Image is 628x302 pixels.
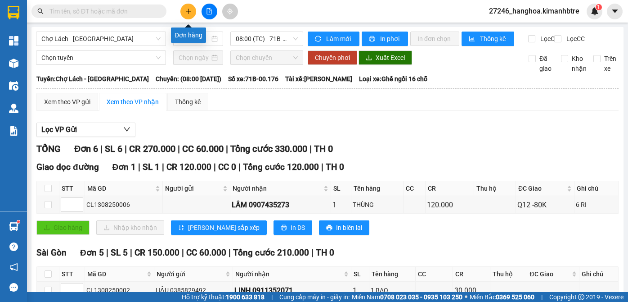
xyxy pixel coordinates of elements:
[214,162,216,172] span: |
[311,247,314,258] span: |
[185,8,192,14] span: plus
[86,285,153,295] div: CL1308250002
[336,223,362,233] span: In biên lai
[316,247,334,258] span: TH 0
[454,285,489,296] div: 30.000
[326,224,332,232] span: printer
[235,269,342,279] span: Người nhận
[404,181,425,196] th: CC
[285,74,352,84] span: Tài xế: [PERSON_NAME]
[85,282,154,299] td: CL1308250002
[218,162,236,172] span: CC 0
[222,4,238,19] button: aim
[227,8,233,14] span: aim
[517,199,573,210] div: Q12 -80K
[100,143,103,154] span: |
[465,295,467,299] span: ⚪️
[591,7,599,15] img: icon-new-feature
[426,181,474,196] th: CR
[427,199,472,210] div: 120.000
[171,220,267,235] button: sort-ascending[PERSON_NAME] sắp xếp
[228,74,278,84] span: Số xe: 71B-00.176
[80,247,104,258] span: Đơn 5
[380,34,401,44] span: In phơi
[226,143,228,154] span: |
[9,81,18,91] img: warehouse-icon
[226,293,265,301] strong: 1900 633 818
[186,247,226,258] span: CC 60.000
[537,34,560,44] span: Lọc CR
[518,183,565,193] span: ĐC Giao
[182,143,224,154] span: CC 60.000
[130,247,132,258] span: |
[470,292,534,302] span: Miền Bắc
[143,162,160,172] span: SL 1
[41,124,77,135] span: Lọc VP Gửi
[310,143,312,154] span: |
[37,8,44,14] span: search
[369,267,416,282] th: Tên hàng
[233,183,322,193] span: Người nhận
[44,97,90,107] div: Xem theo VP gửi
[332,199,350,210] div: 1
[496,293,534,301] strong: 0369 525 060
[166,162,211,172] span: CR 120.000
[9,104,18,113] img: warehouse-icon
[319,220,369,235] button: printerIn biên lai
[480,34,507,44] span: Thống kê
[36,123,135,137] button: Lọc VP Gửi
[229,247,231,258] span: |
[9,36,18,46] img: dashboard-icon
[279,292,350,302] span: Cung cấp máy in - giấy in:
[315,36,323,43] span: sync
[175,97,201,107] div: Thống kê
[326,34,352,44] span: Làm mới
[410,32,459,46] button: In đơn chọn
[59,267,85,282] th: STT
[179,34,210,44] input: 13/08/2025
[576,200,617,210] div: 6 RI
[243,162,319,172] span: Tổng cước 120.000
[230,143,307,154] span: Tổng cước 330.000
[125,143,127,154] span: |
[86,200,161,210] div: CL1308250006
[74,143,98,154] span: Đơn 6
[179,53,210,63] input: Chọn ngày
[579,267,619,282] th: Ghi chú
[202,4,217,19] button: file-add
[9,59,18,68] img: warehouse-icon
[308,50,357,65] button: Chuyển phơi
[529,269,570,279] span: ĐC Giao
[9,243,18,251] span: question-circle
[129,143,175,154] span: CR 270.000
[380,293,462,301] strong: 0708 023 035 - 0935 103 250
[180,4,196,19] button: plus
[105,143,122,154] span: SL 6
[59,181,85,196] th: STT
[188,223,260,233] span: [PERSON_NAME] sắp xếp
[366,55,372,62] span: download
[281,224,287,232] span: printer
[353,200,402,210] div: THÙNG
[611,7,619,15] span: caret-down
[238,162,241,172] span: |
[156,74,221,84] span: Chuyến: (08:00 [DATE])
[353,285,368,296] div: 1
[36,247,67,258] span: Sài Gòn
[376,53,405,63] span: Xuất Excel
[351,181,404,196] th: Tên hàng
[9,283,18,292] span: message
[9,263,18,271] span: notification
[596,4,602,10] sup: 1
[326,162,344,172] span: TH 0
[206,8,212,14] span: file-add
[314,143,333,154] span: TH 0
[291,223,305,233] span: In DS
[359,74,427,84] span: Loại xe: Ghế ngồi 16 chỗ
[9,126,18,136] img: solution-icon
[541,292,543,302] span: |
[359,50,412,65] button: downloadXuất Excel
[568,54,590,73] span: Kho nhận
[107,97,159,107] div: Xem theo VP nhận
[232,199,330,210] div: LÂM 0907435273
